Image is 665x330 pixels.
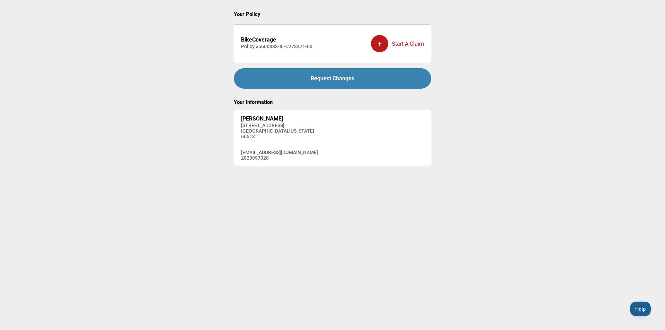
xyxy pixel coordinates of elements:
[234,99,431,105] h2: Your Information
[371,35,388,52] div: +
[241,123,318,128] h4: [STREET_ADDRESS]
[241,115,283,122] strong: [PERSON_NAME]
[241,128,318,134] h4: [GEOGRAPHIC_DATA] , [US_STATE]
[234,11,431,17] h2: Your Policy
[241,44,312,49] h4: Policy # 5600338-IL-C278471-00
[371,30,424,57] div: Start A Claim
[241,155,318,161] h4: 2023897328
[371,30,424,57] a: +Start A Claim
[241,150,318,155] h4: [EMAIL_ADDRESS][DOMAIN_NAME]
[234,68,431,89] a: Request Changes
[241,36,276,43] strong: BikeCoverage
[630,302,651,316] iframe: Toggle Customer Support
[241,134,318,139] h4: 60618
